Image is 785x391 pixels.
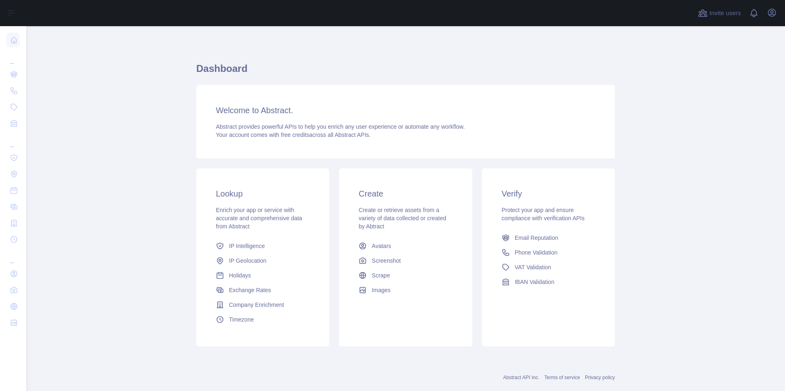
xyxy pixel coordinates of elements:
a: Timezone [213,312,313,327]
a: VAT Validation [498,260,599,275]
span: Protect your app and ensure compliance with verification APIs [502,207,585,221]
span: Holidays [229,271,251,279]
button: Invite users [696,7,742,20]
span: Abstract provides powerful APIs to help you enrich any user experience or automate any workflow. [216,123,465,130]
a: Email Reputation [498,230,599,245]
h3: Lookup [216,188,310,199]
span: Images [372,286,390,294]
a: Screenshot [355,253,455,268]
span: IP Intelligence [229,242,265,250]
a: Scrape [355,268,455,283]
span: Exchange Rates [229,286,271,294]
span: Email Reputation [515,234,558,242]
span: Phone Validation [515,248,558,257]
a: Avatars [355,239,455,253]
span: Scrape [372,271,390,279]
a: Company Enrichment [213,297,313,312]
span: Company Enrichment [229,301,284,309]
a: IP Geolocation [213,253,313,268]
span: free credits [281,132,309,138]
a: IP Intelligence [213,239,313,253]
h1: Dashboard [196,62,615,82]
h3: Welcome to Abstract. [216,105,595,116]
span: Timezone [229,315,254,324]
span: IP Geolocation [229,257,267,265]
a: Terms of service [544,375,580,380]
h3: Verify [502,188,595,199]
span: Invite users [709,9,741,18]
a: Exchange Rates [213,283,313,297]
span: Screenshot [372,257,401,265]
span: Enrich your app or service with accurate and comprehensive data from Abstract [216,207,302,230]
a: Images [355,283,455,297]
span: VAT Validation [515,263,551,271]
a: Privacy policy [585,375,615,380]
span: Avatars [372,242,391,250]
span: IBAN Validation [515,278,554,286]
a: Holidays [213,268,313,283]
a: Phone Validation [498,245,599,260]
div: ... [7,49,20,65]
span: Your account comes with across all Abstract APIs. [216,132,370,138]
a: IBAN Validation [498,275,599,289]
span: Create or retrieve assets from a variety of data collected or created by Abtract [359,207,446,230]
a: Abstract API Inc. [503,375,540,380]
div: ... [7,248,20,265]
h3: Create [359,188,452,199]
div: ... [7,132,20,149]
